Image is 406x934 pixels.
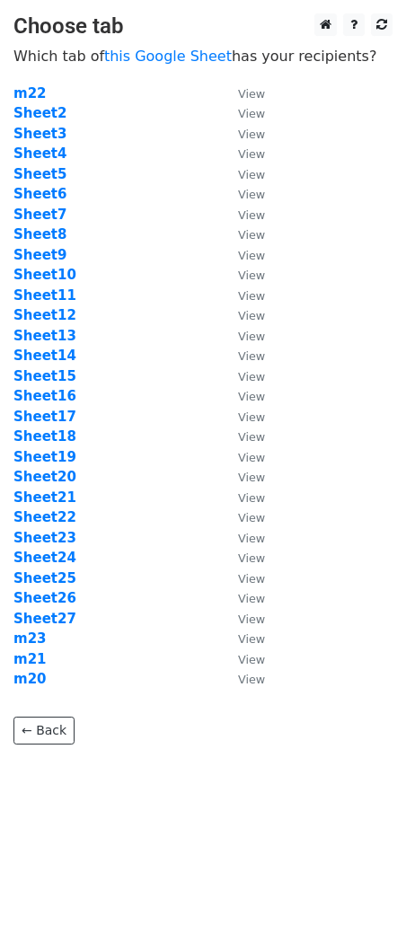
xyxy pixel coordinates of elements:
[13,13,393,40] h3: Choose tab
[220,530,265,546] a: View
[238,653,265,666] small: View
[13,489,76,506] strong: Sheet21
[238,168,265,181] small: View
[13,717,75,745] a: ← Back
[13,368,76,384] a: Sheet15
[238,390,265,403] small: View
[220,348,265,364] a: View
[13,166,66,182] a: Sheet5
[220,126,265,142] a: View
[220,630,265,647] a: View
[220,489,265,506] a: View
[220,105,265,121] a: View
[13,287,76,304] strong: Sheet11
[238,87,265,101] small: View
[13,47,393,66] p: Which tab of has your recipients?
[238,147,265,161] small: View
[13,388,76,404] strong: Sheet16
[238,349,265,363] small: View
[220,186,265,202] a: View
[238,309,265,322] small: View
[238,289,265,303] small: View
[13,207,66,223] a: Sheet7
[238,532,265,545] small: View
[238,430,265,444] small: View
[13,145,66,162] strong: Sheet4
[13,348,76,364] a: Sheet14
[220,287,265,304] a: View
[13,105,66,121] a: Sheet2
[238,370,265,383] small: View
[13,186,66,202] a: Sheet6
[13,307,76,323] a: Sheet12
[13,267,76,283] a: Sheet10
[220,226,265,242] a: View
[238,471,265,484] small: View
[220,550,265,566] a: View
[238,491,265,505] small: View
[238,612,265,626] small: View
[220,570,265,586] a: View
[238,632,265,646] small: View
[13,449,76,465] a: Sheet19
[220,85,265,101] a: View
[238,592,265,605] small: View
[238,551,265,565] small: View
[220,145,265,162] a: View
[13,469,76,485] a: Sheet20
[13,328,76,344] a: Sheet13
[238,249,265,262] small: View
[220,328,265,344] a: View
[220,469,265,485] a: View
[13,530,76,546] a: Sheet23
[238,410,265,424] small: View
[13,509,76,525] a: Sheet22
[13,550,76,566] a: Sheet24
[220,207,265,223] a: View
[13,651,47,667] a: m21
[220,247,265,263] a: View
[238,269,265,282] small: View
[13,671,47,687] a: m20
[238,330,265,343] small: View
[13,428,76,445] a: Sheet18
[238,228,265,242] small: View
[238,451,265,464] small: View
[13,247,66,263] a: Sheet9
[13,590,76,606] a: Sheet26
[13,409,76,425] strong: Sheet17
[238,208,265,222] small: View
[13,85,47,101] a: m22
[220,368,265,384] a: View
[220,166,265,182] a: View
[238,572,265,586] small: View
[220,611,265,627] a: View
[104,48,232,65] a: this Google Sheet
[238,128,265,141] small: View
[220,449,265,465] a: View
[220,651,265,667] a: View
[220,267,265,283] a: View
[13,611,76,627] strong: Sheet27
[238,673,265,686] small: View
[220,671,265,687] a: View
[13,226,66,242] a: Sheet8
[220,590,265,606] a: View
